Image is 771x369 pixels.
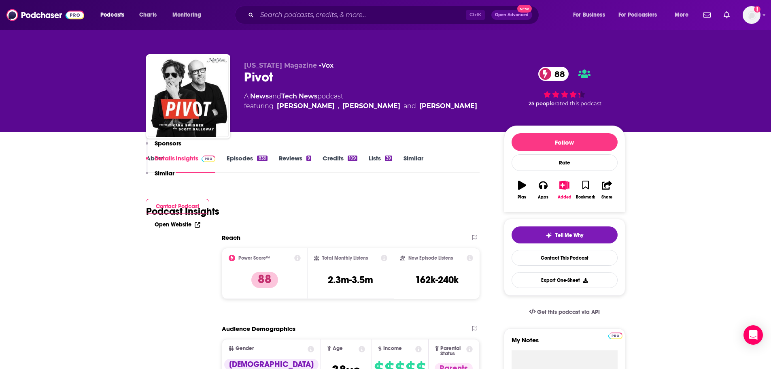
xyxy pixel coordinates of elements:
[404,154,423,173] a: Similar
[512,133,618,151] button: Follow
[529,100,554,107] span: 25 people
[512,250,618,266] a: Contact This Podcast
[369,154,392,173] a: Lists39
[466,10,485,20] span: Ctrl K
[148,56,229,137] img: Pivot
[596,175,617,205] button: Share
[342,101,400,111] div: [PERSON_NAME]
[404,101,416,111] span: and
[518,195,526,200] div: Play
[244,101,477,111] span: featuring
[419,101,477,111] div: [PERSON_NAME]
[613,9,669,21] button: open menu
[440,346,465,356] span: Parental Status
[538,67,569,81] a: 88
[348,156,357,161] div: 109
[338,101,339,111] span: ,
[743,6,760,24] img: User Profile
[139,9,157,21] span: Charts
[257,156,267,161] div: 839
[250,92,269,100] a: News
[269,92,281,100] span: and
[244,92,477,111] div: A podcast
[491,10,532,20] button: Open AdvancedNew
[533,175,554,205] button: Apps
[6,7,84,23] img: Podchaser - Follow, Share and Rate Podcasts
[244,62,317,69] span: [US_STATE] Magazine
[134,9,161,21] a: Charts
[100,9,124,21] span: Podcasts
[512,272,618,288] button: Export One-Sheet
[146,154,175,169] button: Details
[512,336,618,350] label: My Notes
[743,6,760,24] span: Logged in as aridings
[281,92,317,100] a: Tech News
[720,8,733,22] a: Show notifications dropdown
[608,331,622,339] a: Pro website
[546,67,569,81] span: 88
[669,9,699,21] button: open menu
[146,169,174,184] button: Similar
[608,333,622,339] img: Podchaser Pro
[555,232,583,239] span: Tell Me Why
[172,9,201,21] span: Monitoring
[251,272,278,288] p: 88
[512,226,618,243] button: tell me why sparkleTell Me Why
[575,175,596,205] button: Bookmark
[227,154,267,173] a: Episodes839
[415,274,459,286] h3: 162k-240k
[522,302,607,322] a: Get this podcast via API
[319,62,333,69] span: •
[675,9,688,21] span: More
[323,154,357,173] a: Credits109
[167,9,212,21] button: open menu
[554,175,575,205] button: Added
[743,325,763,345] div: Open Intercom Messenger
[333,346,343,351] span: Age
[322,255,368,261] h2: Total Monthly Listens
[408,255,453,261] h2: New Episode Listens
[504,62,625,112] div: 88 25 peoplerated this podcast
[222,325,295,333] h2: Audience Demographics
[236,346,254,351] span: Gender
[512,175,533,205] button: Play
[279,154,311,173] a: Reviews9
[618,9,657,21] span: For Podcasters
[567,9,615,21] button: open menu
[155,169,174,177] p: Similar
[321,62,333,69] a: Vox
[222,234,240,241] h2: Reach
[277,101,335,111] div: [PERSON_NAME]
[155,154,175,162] p: Details
[743,6,760,24] button: Show profile menu
[554,100,601,107] span: rated this podcast
[573,9,605,21] span: For Business
[546,232,552,239] img: tell me why sparkle
[495,13,529,17] span: Open Advanced
[238,255,270,261] h2: Power Score™
[512,154,618,171] div: Rate
[383,346,402,351] span: Income
[754,6,760,13] svg: Add a profile image
[558,195,571,200] div: Added
[538,195,548,200] div: Apps
[146,199,209,214] button: Contact Podcast
[700,8,714,22] a: Show notifications dropdown
[242,6,547,24] div: Search podcasts, credits, & more...
[537,309,600,316] span: Get this podcast via API
[576,195,595,200] div: Bookmark
[306,156,311,161] div: 9
[155,221,200,228] a: Open Website
[257,9,466,21] input: Search podcasts, credits, & more...
[385,156,392,161] div: 39
[95,9,135,21] button: open menu
[601,195,612,200] div: Share
[517,5,532,13] span: New
[328,274,373,286] h3: 2.3m-3.5m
